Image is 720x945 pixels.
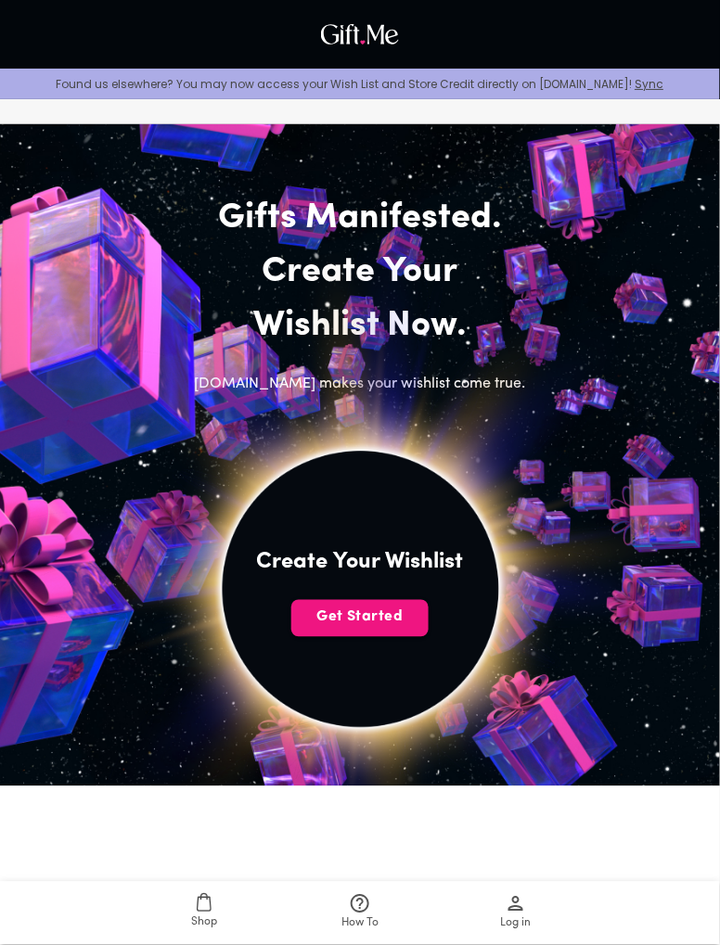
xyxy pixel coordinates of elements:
[341,915,379,933] span: How To
[501,915,532,933] span: Log in
[167,192,553,246] h2: Gifts Manifested.
[636,76,664,92] a: Sync
[291,607,429,628] span: Get Started
[438,882,594,945] a: Log in
[126,882,282,945] a: Shop
[18,247,701,930] img: hero_sun_mobile.png
[257,548,464,578] h4: Create Your Wishlist
[316,19,404,49] img: GiftMe Logo
[15,76,705,92] p: Found us elsewhere? You may now access your Wish List and Store Credit directly on [DOMAIN_NAME]!
[191,914,217,932] span: Shop
[291,600,429,637] button: Get Started
[282,882,438,945] a: How To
